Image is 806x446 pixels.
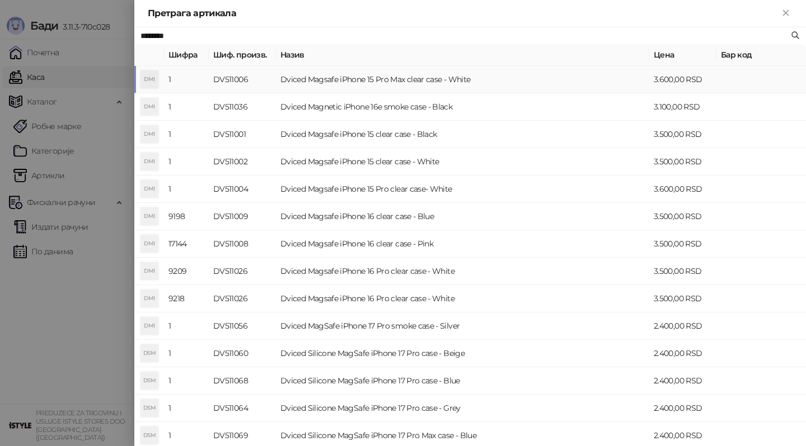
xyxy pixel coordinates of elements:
[209,93,276,121] td: DV511036
[209,66,276,93] td: DV511006
[164,93,209,121] td: 1
[140,70,158,88] div: DMI
[276,44,649,66] th: Назив
[140,399,158,417] div: DSM
[140,372,158,390] div: DSM
[140,153,158,170] div: DMI
[649,367,716,395] td: 2.400,00 RSD
[209,44,276,66] th: Шиф. произв.
[164,121,209,148] td: 1
[649,66,716,93] td: 3.600,00 RSD
[779,7,793,20] button: Close
[276,175,649,203] td: Dviced Magsafe iPhone 15 Pro clear case- White
[276,230,649,258] td: Dviced Magsafe iPhone 16 clear case - Pink
[140,98,158,116] div: DMI
[276,395,649,422] td: Dviced Silicone MagSafe iPhone 17 Pro case - Grey
[649,258,716,285] td: 3.500,00 RSD
[649,285,716,312] td: 3.500,00 RSD
[164,258,209,285] td: 9209
[276,367,649,395] td: Dviced Silicone MagSafe iPhone 17 Pro case - Blue
[649,340,716,367] td: 2.400,00 RSD
[276,203,649,230] td: Dviced Magsafe iPhone 16 clear case - Blue
[140,207,158,225] div: DMI
[649,121,716,148] td: 3.500,00 RSD
[716,44,806,66] th: Бар код
[649,148,716,175] td: 3.500,00 RSD
[164,175,209,203] td: 1
[164,395,209,422] td: 1
[140,235,158,253] div: DMI
[164,230,209,258] td: 17144
[140,180,158,198] div: DMI
[140,344,158,362] div: DSM
[649,175,716,203] td: 3.600,00 RSD
[164,340,209,367] td: 1
[140,290,158,307] div: DMI
[164,312,209,340] td: 1
[209,175,276,203] td: DV511004
[209,340,276,367] td: DV511060
[209,258,276,285] td: DV511026
[209,230,276,258] td: DV511008
[276,148,649,175] td: Dviced Magsafe iPhone 15 clear case - White
[276,340,649,367] td: Dviced Silicone MagSafe iPhone 17 Pro case - Beige
[148,7,779,20] div: Претрага артикала
[276,258,649,285] td: Dviced Magsafe iPhone 16 Pro clear case - White
[164,148,209,175] td: 1
[209,203,276,230] td: DV511009
[209,285,276,312] td: DV511026
[164,44,209,66] th: Шифра
[209,395,276,422] td: DV511064
[164,66,209,93] td: 1
[164,203,209,230] td: 9198
[209,121,276,148] td: DV511001
[649,93,716,121] td: 3.100,00 RSD
[209,148,276,175] td: DV511002
[649,395,716,422] td: 2.400,00 RSD
[649,203,716,230] td: 3.500,00 RSD
[276,121,649,148] td: Dviced Magsafe iPhone 15 clear case - Black
[164,367,209,395] td: 1
[276,312,649,340] td: Dviced MagSafe iPhone 17 Pro smoke case - Silver
[140,262,158,280] div: DMI
[140,125,158,143] div: DMI
[140,426,158,444] div: DSM
[209,312,276,340] td: DV511056
[276,93,649,121] td: Dviced Magnetic iPhone 16e smoke case - Black
[276,66,649,93] td: Dviced Magsafe iPhone 15 Pro Max clear case - White
[209,367,276,395] td: DV511068
[649,312,716,340] td: 2.400,00 RSD
[649,44,716,66] th: Цена
[140,317,158,335] div: DMI
[649,230,716,258] td: 3.500,00 RSD
[276,285,649,312] td: Dviced Magsafe iPhone 16 Pro clear case - White
[164,285,209,312] td: 9218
